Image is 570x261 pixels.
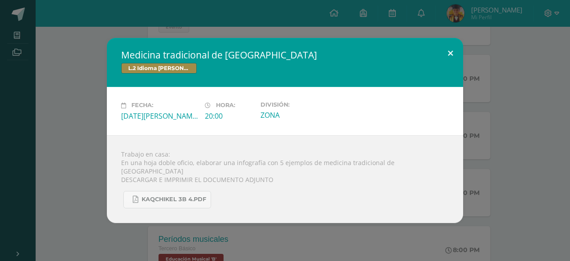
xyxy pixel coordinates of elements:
[107,135,463,223] div: Trabajo en casa: En una hoja doble oficio, elaborar una infografía con 5 ejemplos de medicina tra...
[121,63,197,74] span: L.2 Idioma [PERSON_NAME]
[121,49,449,61] h2: Medicina tradicional de [GEOGRAPHIC_DATA]
[261,110,337,120] div: ZONA
[131,102,153,109] span: Fecha:
[121,111,198,121] div: [DATE][PERSON_NAME]
[216,102,235,109] span: Hora:
[438,38,463,68] button: Close (Esc)
[123,191,211,208] a: KAQCHIKEL 3B 4.pdf
[142,196,206,203] span: KAQCHIKEL 3B 4.pdf
[205,111,253,121] div: 20:00
[261,101,337,108] label: División:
